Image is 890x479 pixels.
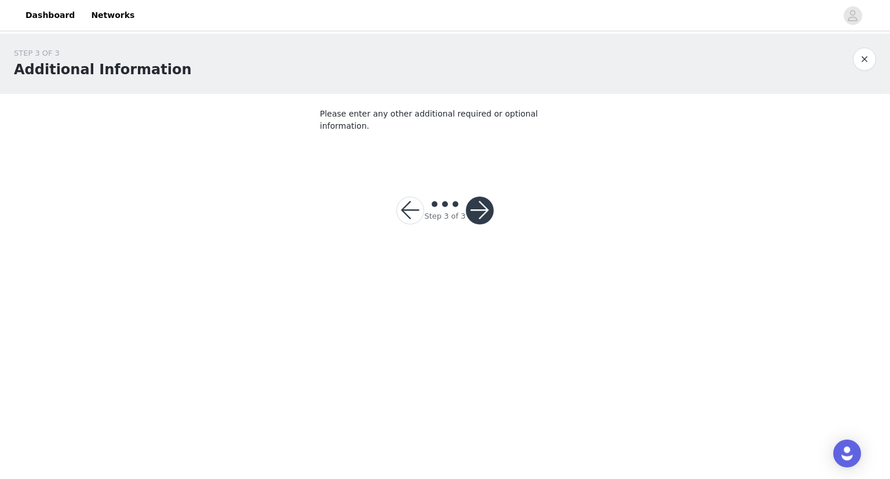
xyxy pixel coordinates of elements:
div: avatar [847,6,858,25]
div: Step 3 of 3 [424,211,465,222]
div: Open Intercom Messenger [833,440,861,467]
a: Networks [84,2,141,28]
h1: Additional Information [14,59,191,80]
div: STEP 3 OF 3 [14,48,191,59]
a: Dashboard [19,2,82,28]
p: Please enter any other additional required or optional information. [320,108,570,132]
